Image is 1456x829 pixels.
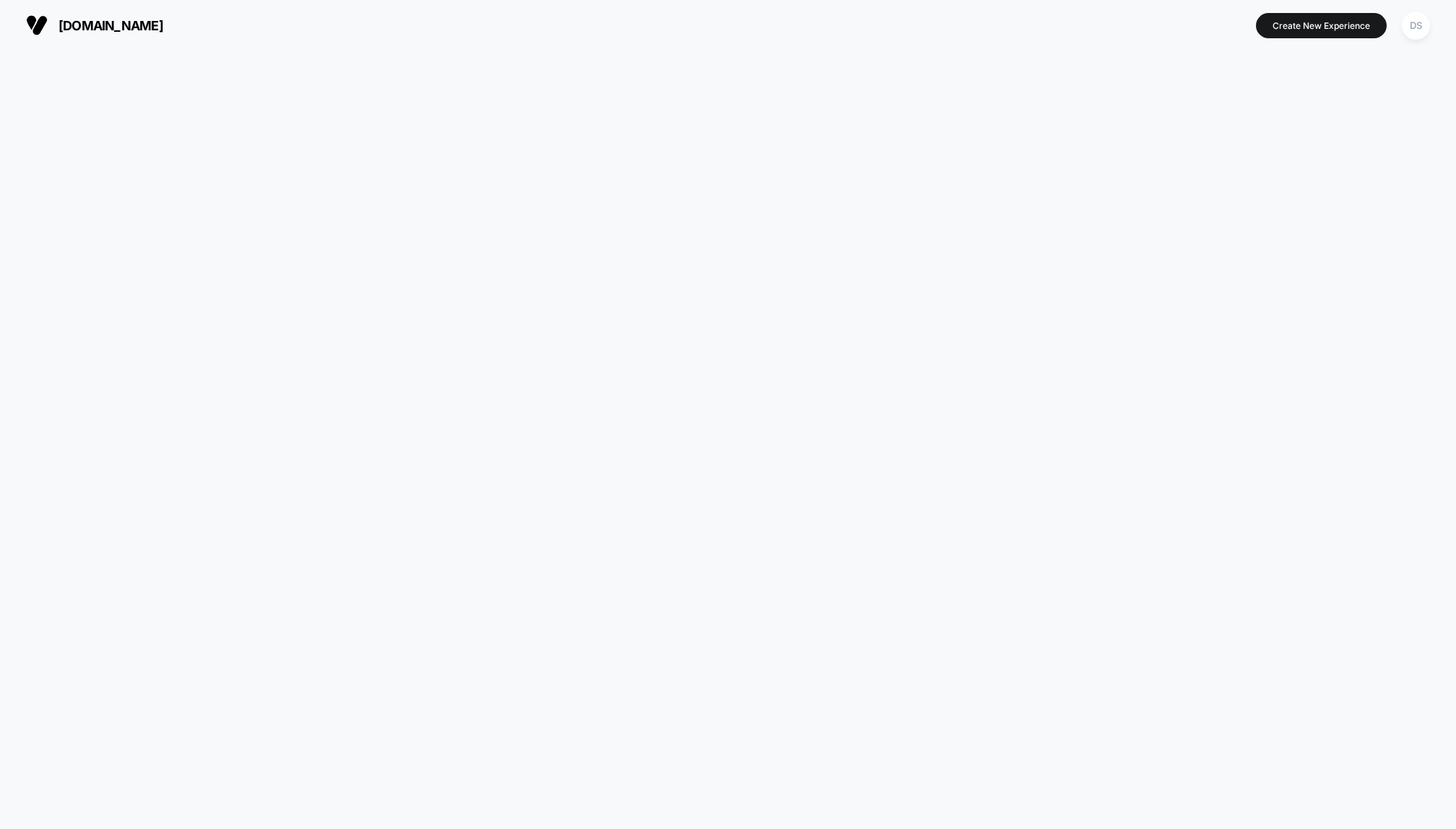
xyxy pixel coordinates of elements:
[1397,11,1434,40] button: DS
[22,14,168,37] button: [DOMAIN_NAME]
[1402,12,1430,40] div: DS
[1256,13,1387,38] button: Create New Experience
[26,14,48,36] img: Visually logo
[58,18,163,33] span: [DOMAIN_NAME]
